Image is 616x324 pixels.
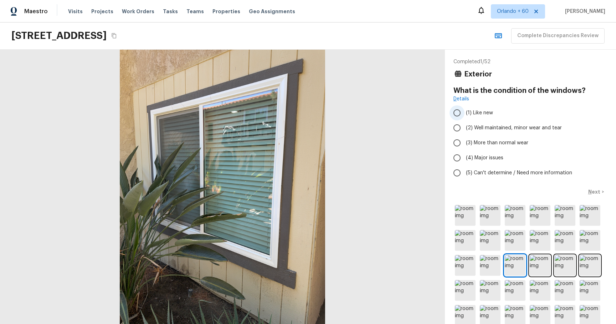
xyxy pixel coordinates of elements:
[580,255,600,276] img: room img
[212,8,240,15] span: Properties
[555,230,575,251] img: room img
[480,280,500,301] img: room img
[11,29,107,42] h2: [STREET_ADDRESS]
[530,280,550,301] img: room img
[466,139,528,146] span: (3) More than normal wear
[68,8,83,15] span: Visits
[530,205,550,226] img: room img
[530,255,550,276] img: room img
[455,280,476,301] img: room img
[455,205,476,226] img: room img
[580,230,600,251] img: room img
[580,205,600,226] img: room img
[505,280,525,301] img: room img
[453,58,607,65] p: Completed 1 / 52
[109,31,119,40] button: Copy Address
[466,154,503,161] span: (4) Major issues
[466,169,572,176] span: (5) Can't determine / Need more information
[555,255,575,276] img: room img
[480,255,500,276] img: room img
[249,8,295,15] span: Geo Assignments
[453,95,469,103] a: Details
[555,205,575,226] img: room img
[466,124,562,131] span: (2) Well maintained, minor wear and tear
[562,8,605,15] span: [PERSON_NAME]
[505,255,525,276] img: room img
[163,9,178,14] span: Tasks
[455,230,476,251] img: room img
[480,205,500,226] img: room img
[505,205,525,226] img: room img
[122,8,154,15] span: Work Orders
[455,255,476,276] img: room img
[555,280,575,301] img: room img
[480,230,500,251] img: room img
[466,109,493,116] span: (1) Like new
[24,8,48,15] span: Maestro
[497,8,529,15] span: Orlando + 60
[580,280,600,301] img: room img
[505,230,525,251] img: room img
[453,86,607,95] h4: What is the condition of the windows?
[464,70,492,79] h4: Exterior
[91,8,113,15] span: Projects
[186,8,204,15] span: Teams
[530,230,550,251] img: room img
